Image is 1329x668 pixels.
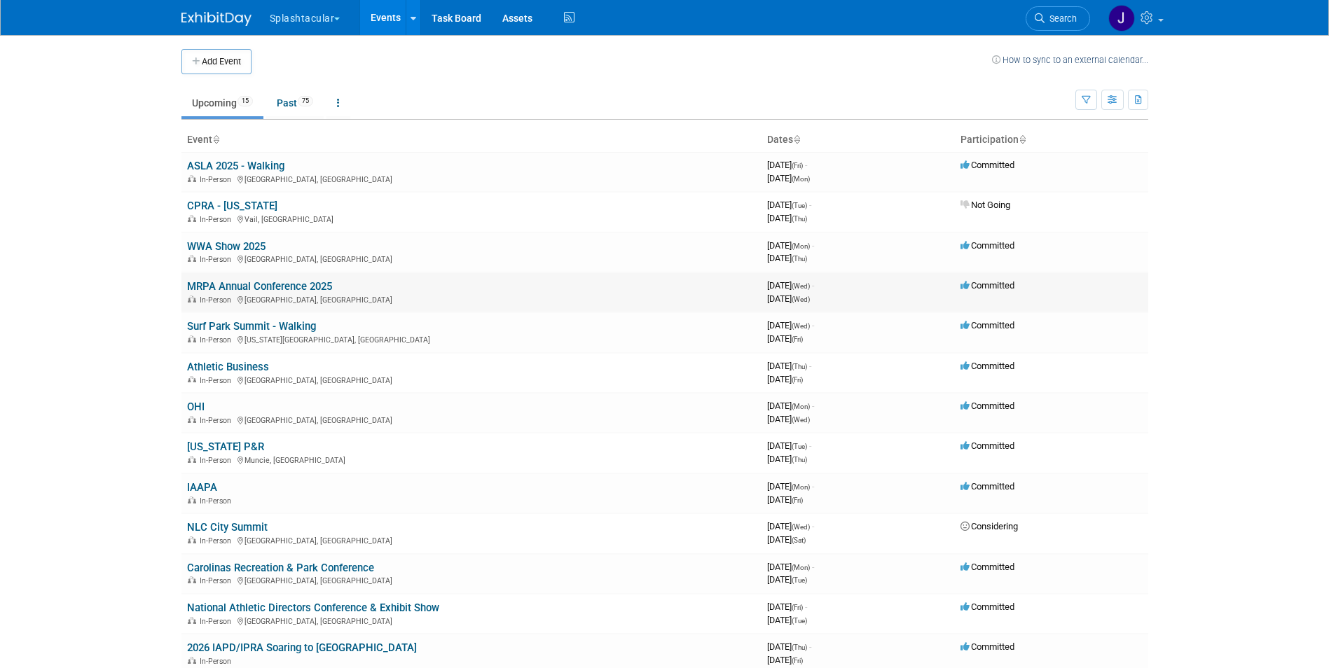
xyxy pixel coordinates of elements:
[792,643,807,651] span: (Thu)
[960,160,1014,170] span: Committed
[812,521,814,531] span: -
[188,657,196,664] img: In-Person Event
[200,416,235,425] span: In-Person
[200,295,235,305] span: In-Person
[212,134,219,145] a: Sort by Event Name
[187,414,756,425] div: [GEOGRAPHIC_DATA], [GEOGRAPHIC_DATA]
[187,173,756,184] div: [GEOGRAPHIC_DATA], [GEOGRAPHIC_DATA]
[188,215,196,222] img: In-Person Event
[187,401,205,413] a: OHI
[298,96,313,106] span: 75
[187,160,284,172] a: ASLA 2025 - Walking
[187,253,756,264] div: [GEOGRAPHIC_DATA], [GEOGRAPHIC_DATA]
[1045,13,1077,24] span: Search
[812,481,814,492] span: -
[767,521,814,531] span: [DATE]
[181,12,252,26] img: ExhibitDay
[767,414,810,424] span: [DATE]
[792,175,810,183] span: (Mon)
[767,655,803,665] span: [DATE]
[188,416,196,423] img: In-Person Event
[792,604,803,611] span: (Fri)
[187,333,756,345] div: [US_STATE][GEOGRAPHIC_DATA], [GEOGRAPHIC_DATA]
[200,215,235,224] span: In-Person
[187,200,277,212] a: CPRA - [US_STATE]
[200,456,235,465] span: In-Person
[200,657,235,666] span: In-Person
[767,361,811,371] span: [DATE]
[767,333,803,344] span: [DATE]
[767,200,811,210] span: [DATE]
[187,280,332,293] a: MRPA Annual Conference 2025
[188,295,196,302] img: In-Person Event
[809,361,811,371] span: -
[812,240,814,251] span: -
[188,376,196,383] img: In-Person Event
[767,615,807,625] span: [DATE]
[792,617,807,625] span: (Tue)
[960,401,1014,411] span: Committed
[960,200,1010,210] span: Not Going
[792,322,810,330] span: (Wed)
[187,454,756,465] div: Muncie, [GEOGRAPHIC_DATA]
[187,440,264,453] a: [US_STATE] P&R
[200,617,235,626] span: In-Person
[767,481,814,492] span: [DATE]
[200,536,235,545] span: In-Person
[187,240,266,253] a: WWA Show 2025
[187,213,756,224] div: Vail, [GEOGRAPHIC_DATA]
[792,202,807,209] span: (Tue)
[188,576,196,583] img: In-Person Event
[767,293,810,304] span: [DATE]
[767,374,803,384] span: [DATE]
[188,456,196,463] img: In-Person Event
[792,282,810,290] span: (Wed)
[792,496,803,504] span: (Fri)
[792,255,807,263] span: (Thu)
[767,401,814,411] span: [DATE]
[792,416,810,424] span: (Wed)
[200,335,235,345] span: In-Person
[793,134,800,145] a: Sort by Start Date
[955,128,1148,152] th: Participation
[188,496,196,503] img: In-Person Event
[187,641,417,654] a: 2026 IAPD/IPRA Soaring to [GEOGRAPHIC_DATA]
[792,456,807,464] span: (Thu)
[792,363,807,370] span: (Thu)
[181,49,252,74] button: Add Event
[200,576,235,585] span: In-Person
[200,376,235,385] span: In-Person
[960,440,1014,451] span: Committed
[187,601,439,614] a: National Athletic Directors Conference & Exhibit Show
[266,90,324,116] a: Past75
[181,90,263,116] a: Upcoming15
[792,376,803,384] span: (Fri)
[960,521,1018,531] span: Considering
[992,55,1148,65] a: How to sync to an external calendar...
[187,534,756,545] div: [GEOGRAPHIC_DATA], [GEOGRAPHIC_DATA]
[767,601,807,612] span: [DATE]
[812,280,814,291] span: -
[187,374,756,385] div: [GEOGRAPHIC_DATA], [GEOGRAPHIC_DATA]
[767,160,807,170] span: [DATE]
[188,175,196,182] img: In-Person Event
[792,335,803,343] span: (Fri)
[960,361,1014,371] span: Committed
[187,521,268,534] a: NLC City Summit
[960,562,1014,572] span: Committed
[792,215,807,223] span: (Thu)
[200,175,235,184] span: In-Person
[960,641,1014,652] span: Committed
[767,454,807,464] span: [DATE]
[767,641,811,652] span: [DATE]
[805,160,807,170] span: -
[792,403,810,410] span: (Mon)
[200,255,235,264] span: In-Person
[812,320,814,330] span: -
[762,128,955,152] th: Dates
[960,280,1014,291] span: Committed
[767,213,807,223] span: [DATE]
[792,443,807,450] span: (Tue)
[767,440,811,451] span: [DATE]
[187,293,756,305] div: [GEOGRAPHIC_DATA], [GEOGRAPHIC_DATA]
